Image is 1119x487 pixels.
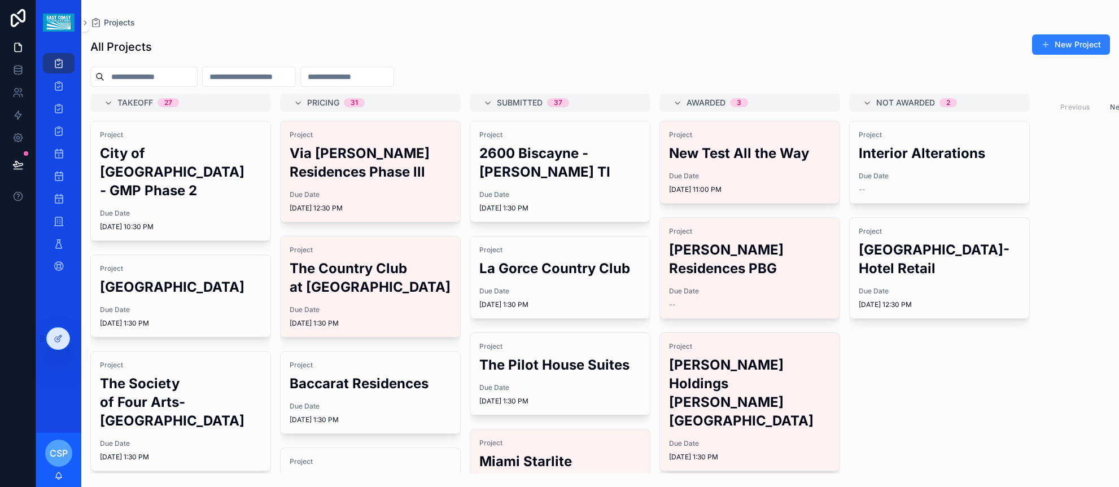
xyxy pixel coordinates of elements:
[470,332,650,415] a: ProjectThe Pilot House SuitesDue Date[DATE] 1:30 PM
[280,236,461,337] a: ProjectThe Country Club at [GEOGRAPHIC_DATA]Due Date[DATE] 1:30 PM
[859,227,1020,236] span: Project
[164,98,172,107] div: 27
[470,236,650,319] a: ProjectLa Gorce Country ClubDue Date[DATE] 1:30 PM
[659,332,840,471] a: Project[PERSON_NAME] Holdings [PERSON_NAME][GEOGRAPHIC_DATA]Due Date[DATE] 1:30 PM
[669,130,830,139] span: Project
[669,453,830,462] span: [DATE] 1:30 PM
[859,144,1020,163] h2: Interior Alterations
[479,383,641,392] span: Due Date
[470,121,650,222] a: Project2600 Biscayne - [PERSON_NAME] TIDue Date[DATE] 1:30 PM
[479,356,641,374] h2: The Pilot House Suites
[859,240,1020,278] h2: [GEOGRAPHIC_DATA]- Hotel Retail
[100,130,261,139] span: Project
[859,300,1020,309] span: [DATE] 12:30 PM
[351,98,358,107] div: 31
[100,374,261,430] h2: The Society of Four Arts-[GEOGRAPHIC_DATA]
[290,319,451,328] span: [DATE] 1:30 PM
[479,144,641,181] h2: 2600 Biscayne - [PERSON_NAME] TI
[290,457,451,466] span: Project
[36,45,81,291] div: scrollable content
[946,98,950,107] div: 2
[104,17,135,28] span: Projects
[859,172,1020,181] span: Due Date
[479,204,641,213] span: [DATE] 1:30 PM
[669,144,830,163] h2: New Test All the Way
[100,144,261,200] h2: City of [GEOGRAPHIC_DATA] - GMP Phase 2
[100,319,261,328] span: [DATE] 1:30 PM
[479,342,641,351] span: Project
[849,121,1030,204] a: ProjectInterior AlterationsDue Date--
[290,415,451,424] span: [DATE] 1:30 PM
[90,121,271,241] a: ProjectCity of [GEOGRAPHIC_DATA] - GMP Phase 2Due Date[DATE] 10:30 PM
[669,439,830,448] span: Due Date
[90,351,271,471] a: ProjectThe Society of Four Arts-[GEOGRAPHIC_DATA]Due Date[DATE] 1:30 PM
[100,209,261,218] span: Due Date
[687,97,725,108] span: Awarded
[669,172,830,181] span: Due Date
[479,259,641,278] h2: La Gorce Country Club
[479,300,641,309] span: [DATE] 1:30 PM
[90,39,152,55] h1: All Projects
[307,97,339,108] span: Pricing
[669,227,830,236] span: Project
[876,97,935,108] span: Not Awarded
[290,259,451,296] h2: The Country Club at [GEOGRAPHIC_DATA]
[479,245,641,255] span: Project
[479,438,641,447] span: Project
[100,439,261,448] span: Due Date
[290,190,451,199] span: Due Date
[479,190,641,199] span: Due Date
[290,361,451,370] span: Project
[497,97,543,108] span: Submitted
[100,453,261,462] span: [DATE] 1:30 PM
[479,452,641,471] h2: Miami Starlite
[100,264,261,273] span: Project
[117,97,153,108] span: Takeoff
[479,397,641,406] span: [DATE] 1:30 PM
[290,374,451,393] h2: Baccarat Residences
[669,300,676,309] span: --
[290,245,451,255] span: Project
[849,217,1030,319] a: Project[GEOGRAPHIC_DATA]- Hotel RetailDue Date[DATE] 12:30 PM
[100,361,261,370] span: Project
[280,351,461,434] a: ProjectBaccarat ResidencesDue Date[DATE] 1:30 PM
[100,222,261,231] span: [DATE] 10:30 PM
[669,356,830,430] h2: [PERSON_NAME] Holdings [PERSON_NAME][GEOGRAPHIC_DATA]
[90,17,135,28] a: Projects
[1032,34,1110,55] button: New Project
[43,14,74,32] img: App logo
[669,342,830,351] span: Project
[659,121,840,204] a: ProjectNew Test All the WayDue Date[DATE] 11:00 PM
[290,204,451,213] span: [DATE] 12:30 PM
[669,185,830,194] span: [DATE] 11:00 PM
[90,255,271,337] a: Project[GEOGRAPHIC_DATA]Due Date[DATE] 1:30 PM
[859,185,866,194] span: --
[737,98,741,107] div: 3
[659,217,840,319] a: Project[PERSON_NAME] Residences PBGDue Date--
[290,402,451,411] span: Due Date
[479,130,641,139] span: Project
[290,130,451,139] span: Project
[859,287,1020,296] span: Due Date
[280,121,461,222] a: ProjectVia [PERSON_NAME] Residences Phase lllDue Date[DATE] 12:30 PM
[479,287,641,296] span: Due Date
[100,305,261,314] span: Due Date
[669,240,830,278] h2: [PERSON_NAME] Residences PBG
[554,98,562,107] div: 37
[290,144,451,181] h2: Via [PERSON_NAME] Residences Phase lll
[100,278,261,296] h2: [GEOGRAPHIC_DATA]
[290,305,451,314] span: Due Date
[669,287,830,296] span: Due Date
[859,130,1020,139] span: Project
[50,446,68,460] span: CSP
